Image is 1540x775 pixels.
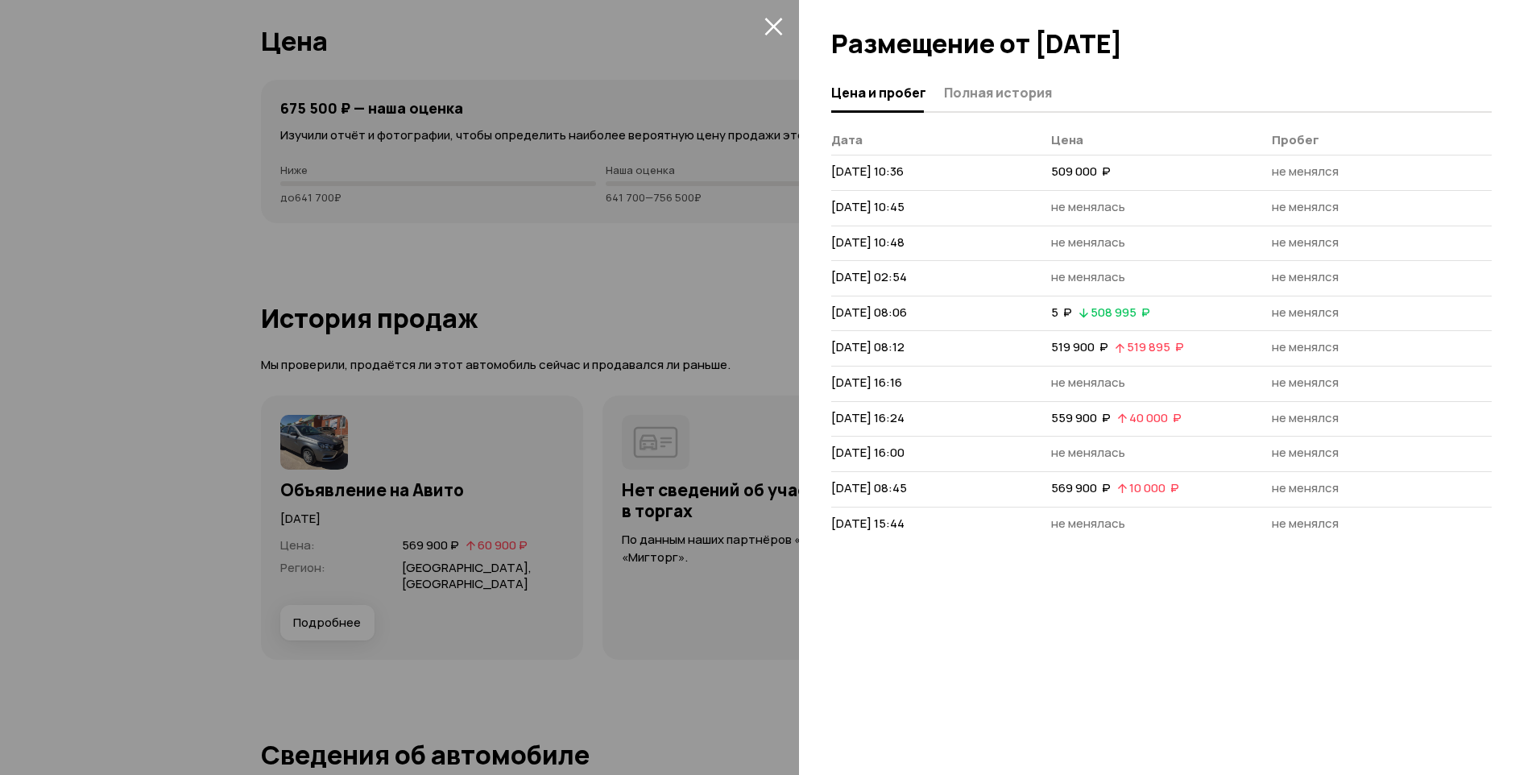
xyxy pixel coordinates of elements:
span: не менялся [1272,479,1339,496]
span: не менялся [1272,304,1339,321]
span: не менялся [1272,163,1339,180]
span: не менялась [1051,374,1125,391]
span: 40 000 ₽ [1129,409,1182,426]
span: не менялась [1051,444,1125,461]
span: Цена и пробег [831,85,926,101]
span: не менялся [1272,409,1339,426]
span: [DATE] 16:24 [831,409,905,426]
span: Пробег [1272,131,1319,148]
span: 519 900 ₽ [1051,338,1108,355]
span: Дата [831,131,863,148]
span: не менялась [1051,198,1125,215]
span: [DATE] 10:45 [831,198,905,215]
span: [DATE] 10:36 [831,163,904,180]
span: 10 000 ₽ [1129,479,1179,496]
span: [DATE] 08:12 [831,338,905,355]
span: Цена [1051,131,1083,148]
span: 569 900 ₽ [1051,479,1111,496]
span: [DATE] 10:48 [831,234,905,251]
span: не менялся [1272,198,1339,215]
span: не менялся [1272,234,1339,251]
span: не менялся [1272,444,1339,461]
span: не менялся [1272,515,1339,532]
span: [DATE] 16:16 [831,374,902,391]
span: 509 000 ₽ [1051,163,1111,180]
span: [DATE] 16:00 [831,444,905,461]
span: не менялся [1272,338,1339,355]
span: Полная история [944,85,1052,101]
span: [DATE] 08:06 [831,304,907,321]
span: 508 995 ₽ [1091,304,1150,321]
span: не менялась [1051,268,1125,285]
span: 519 895 ₽ [1127,338,1184,355]
span: [DATE] 08:45 [831,479,907,496]
button: закрыть [760,13,786,39]
span: не менялся [1272,268,1339,285]
span: [DATE] 15:44 [831,515,905,532]
span: [DATE] 02:54 [831,268,907,285]
span: не менялась [1051,234,1125,251]
span: 559 900 ₽ [1051,409,1111,426]
span: 5 ₽ [1051,304,1072,321]
span: не менялся [1272,374,1339,391]
span: не менялась [1051,515,1125,532]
